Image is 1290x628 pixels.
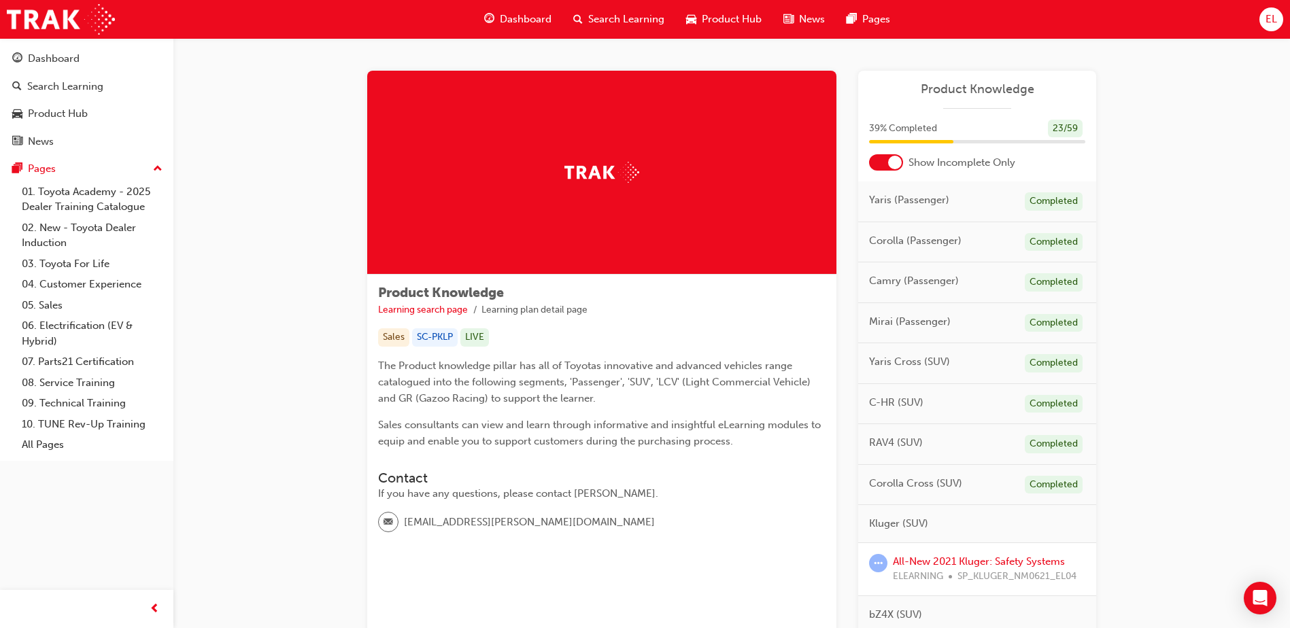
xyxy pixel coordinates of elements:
[847,11,857,28] span: pages-icon
[5,156,168,181] button: Pages
[16,351,168,372] a: 07. Parts21 Certification
[5,101,168,126] a: Product Hub
[862,12,890,27] span: Pages
[484,11,494,28] span: guage-icon
[1025,192,1083,211] div: Completed
[869,395,923,411] span: C-HR (SUV)
[16,217,168,254] a: 02. New - Toyota Dealer Induction
[378,486,826,502] div: If you have any questions, please contact [PERSON_NAME].
[869,233,962,249] span: Corolla (Passenger)
[869,192,949,208] span: Yaris (Passenger)
[573,11,583,28] span: search-icon
[378,470,826,486] h3: Contact
[1048,120,1083,138] div: 23 / 59
[378,360,813,404] span: The Product knowledge pillar has all of Toyotas innovative and advanced vehicles range catalogued...
[893,555,1065,568] a: All-New 2021 Kluger: Safety Systems
[28,161,56,177] div: Pages
[1025,435,1083,453] div: Completed
[12,108,22,120] span: car-icon
[773,5,836,33] a: news-iconNews
[16,181,168,217] a: 01. Toyota Academy - 2025 Dealer Training Catalogue
[1025,395,1083,413] div: Completed
[562,5,675,33] a: search-iconSearch Learning
[153,160,163,178] span: up-icon
[12,81,22,93] span: search-icon
[869,354,950,370] span: Yaris Cross (SUV)
[836,5,901,33] a: pages-iconPages
[404,514,655,530] span: [EMAIL_ADDRESS][PERSON_NAME][DOMAIN_NAME]
[1244,582,1276,614] div: Open Intercom Messenger
[16,372,168,394] a: 08. Service Training
[28,134,54,150] div: News
[150,601,160,618] span: prev-icon
[16,254,168,275] a: 03. Toyota For Life
[869,82,1085,97] a: Product Knowledge
[702,12,762,27] span: Product Hub
[5,74,168,99] a: Search Learning
[869,476,962,491] span: Corolla Cross (SUV)
[869,607,922,623] span: bZ4X (SUV)
[12,163,22,175] span: pages-icon
[500,12,551,27] span: Dashboard
[481,302,588,318] li: Learning plan detail page
[1025,476,1083,494] div: Completed
[16,414,168,435] a: 10. TUNE Rev-Up Training
[564,162,639,183] img: Trak
[5,43,168,156] button: DashboardSearch LearningProduct HubNews
[16,393,168,414] a: 09. Technical Training
[909,155,1015,171] span: Show Incomplete Only
[378,328,409,347] div: Sales
[378,304,468,315] a: Learning search page
[588,12,664,27] span: Search Learning
[5,129,168,154] a: News
[27,79,103,94] div: Search Learning
[16,274,168,295] a: 04. Customer Experience
[799,12,825,27] span: News
[1025,233,1083,251] div: Completed
[869,435,923,451] span: RAV4 (SUV)
[869,273,959,289] span: Camry (Passenger)
[869,554,887,572] span: learningRecordVerb_ATTEMPT-icon
[869,121,937,137] span: 39 % Completed
[460,328,489,347] div: LIVE
[869,314,951,330] span: Mirai (Passenger)
[28,51,80,67] div: Dashboard
[957,569,1076,585] span: SP_KLUGER_NM0621_EL04
[1025,273,1083,292] div: Completed
[384,514,393,531] span: email-icon
[1025,354,1083,372] div: Completed
[16,295,168,316] a: 05. Sales
[16,315,168,351] a: 06. Electrification (EV & Hybrid)
[1025,314,1083,332] div: Completed
[473,5,562,33] a: guage-iconDashboard
[686,11,696,28] span: car-icon
[1266,12,1277,27] span: EL
[675,5,773,33] a: car-iconProduct Hub
[12,53,22,65] span: guage-icon
[16,434,168,455] a: All Pages
[893,569,943,585] span: ELEARNING
[783,11,794,28] span: news-icon
[412,328,458,347] div: SC-PKLP
[12,136,22,148] span: news-icon
[7,4,115,35] img: Trak
[378,285,504,300] span: Product Knowledge
[378,419,824,447] span: Sales consultants can view and learn through informative and insightful eLearning modules to equi...
[1259,7,1283,31] button: EL
[5,46,168,71] a: Dashboard
[28,106,88,122] div: Product Hub
[869,516,928,531] span: Kluger (SUV)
